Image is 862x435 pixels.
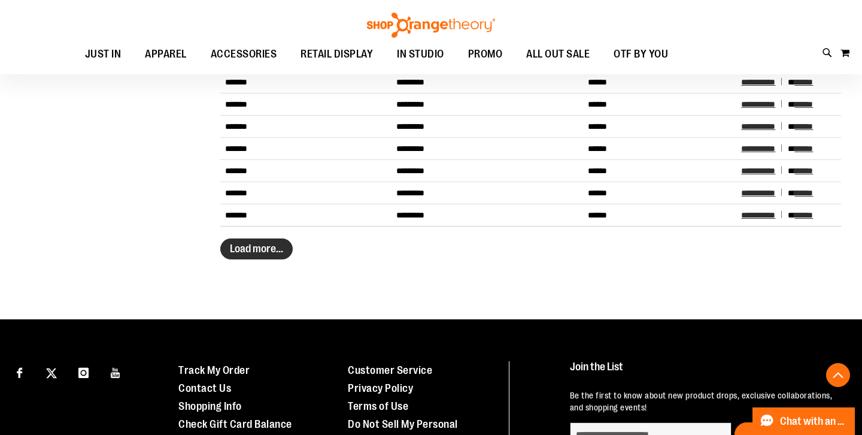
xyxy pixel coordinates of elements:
a: Shopping Info [178,400,242,412]
a: Privacy Policy [348,382,413,394]
a: Terms of Use [348,400,408,412]
span: OTF BY YOU [614,41,668,68]
a: Contact Us [178,382,231,394]
a: Visit our Youtube page [105,361,126,382]
span: Load more... [230,243,283,255]
span: RETAIL DISPLAY [301,41,373,68]
h4: Join the List [570,361,839,383]
span: Chat with an Expert [780,416,848,427]
button: Chat with an Expert [752,407,855,435]
span: JUST IN [85,41,122,68]
span: ALL OUT SALE [526,41,590,68]
span: APPAREL [145,41,187,68]
span: IN STUDIO [397,41,444,68]
a: Customer Service [348,364,432,376]
a: Visit our X page [41,361,62,382]
span: PROMO [468,41,503,68]
img: Shop Orangetheory [365,13,497,38]
a: Visit our Facebook page [9,361,30,382]
button: Load more... [220,238,293,259]
span: ACCESSORIES [211,41,277,68]
a: Visit our Instagram page [73,361,94,382]
button: Back To Top [826,363,850,387]
p: Be the first to know about new product drops, exclusive collaborations, and shopping events! [570,389,839,413]
a: Track My Order [178,364,250,376]
a: Check Gift Card Balance [178,418,292,430]
img: Twitter [46,368,57,379]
